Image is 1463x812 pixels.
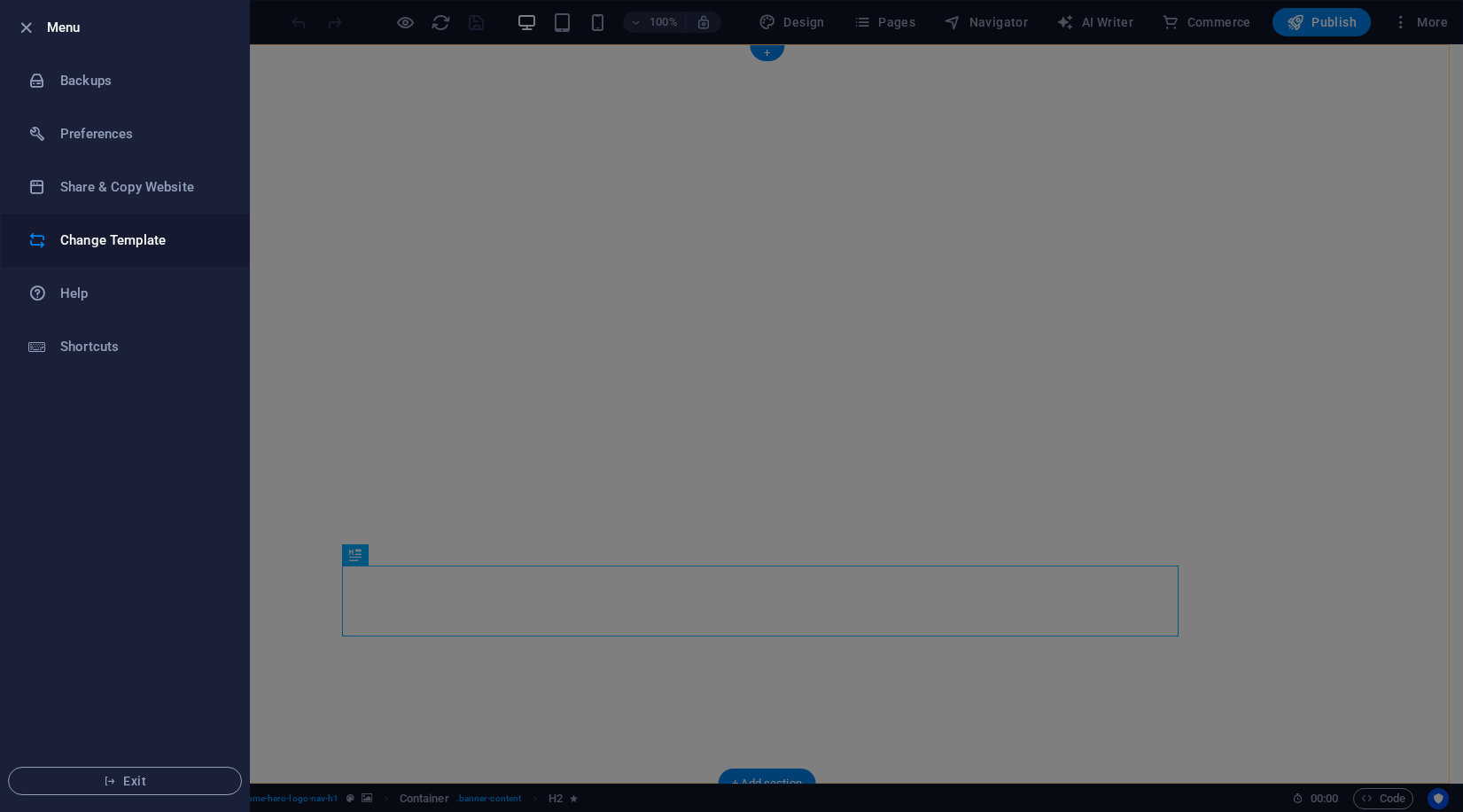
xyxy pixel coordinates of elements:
h6: Preferences [60,123,224,144]
a: Help [1,267,249,320]
button: Exit [8,767,242,795]
h6: Shortcuts [60,336,224,357]
h6: Change Template [60,230,224,251]
span: Exit [23,774,227,788]
h6: Help [60,283,224,304]
h6: Menu [47,17,235,38]
h6: Backups [60,70,224,91]
h6: Share & Copy Website [60,176,224,198]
